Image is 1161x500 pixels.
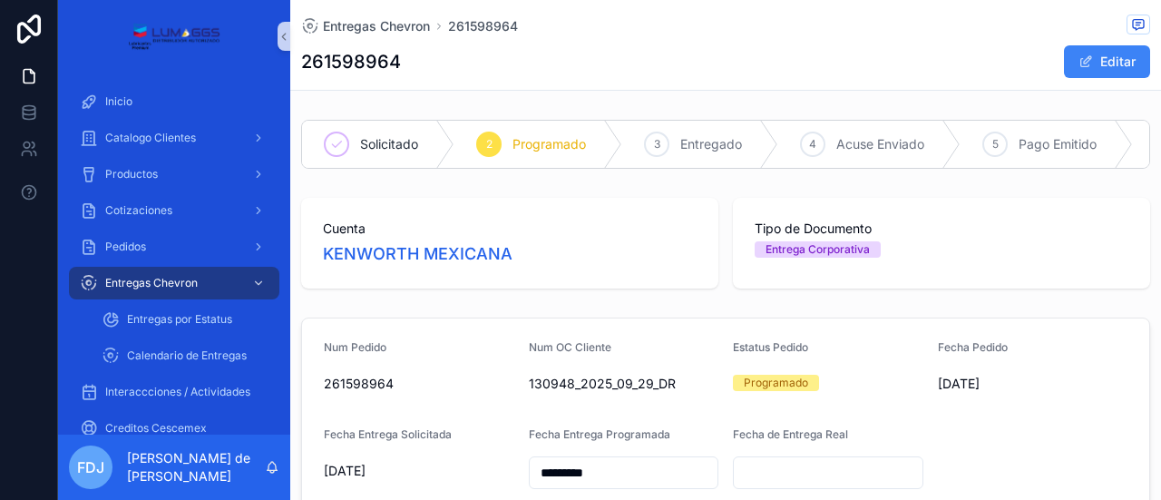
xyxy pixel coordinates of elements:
[733,340,808,354] span: Estatus Pedido
[69,158,279,191] a: Productos
[680,135,742,153] span: Entregado
[77,456,104,478] span: FdJ
[323,17,430,35] span: Entregas Chevron
[733,427,848,441] span: Fecha de Entrega Real
[360,135,418,153] span: Solicitado
[105,203,172,218] span: Cotizaciones
[69,122,279,154] a: Catalogo Clientes
[128,22,220,51] img: App logo
[69,412,279,445] a: Creditos Cescemex
[301,17,430,35] a: Entregas Chevron
[448,17,518,35] a: 261598964
[529,427,670,441] span: Fecha Entrega Programada
[324,427,452,441] span: Fecha Entrega Solicitada
[127,449,265,485] p: [PERSON_NAME] de [PERSON_NAME]
[323,241,512,267] a: KENWORTH MEXICANA
[324,375,514,393] span: 261598964
[486,137,493,152] span: 2
[1019,135,1097,153] span: Pago Emitido
[324,340,386,354] span: Num Pedido
[105,167,158,181] span: Productos
[1064,45,1150,78] button: Editar
[992,137,999,152] span: 5
[69,85,279,118] a: Inicio
[938,340,1008,354] span: Fecha Pedido
[105,94,132,109] span: Inicio
[323,220,697,238] span: Cuenta
[105,276,198,290] span: Entregas Chevron
[938,375,1128,393] span: [DATE]
[654,137,660,152] span: 3
[836,135,924,153] span: Acuse Enviado
[69,267,279,299] a: Entregas Chevron
[69,376,279,408] a: Interaccciones / Actividades
[105,421,207,436] span: Creditos Cescemex
[755,220,1128,238] span: Tipo de Documento
[105,240,146,254] span: Pedidos
[91,303,279,336] a: Entregas por Estatus
[105,131,196,145] span: Catalogo Clientes
[127,312,232,327] span: Entregas por Estatus
[69,194,279,227] a: Cotizaciones
[529,340,611,354] span: Num OC Cliente
[766,241,870,258] div: Entrega Corporativa
[105,385,250,399] span: Interaccciones / Actividades
[809,137,816,152] span: 4
[58,73,290,435] div: scrollable content
[91,339,279,372] a: Calendario de Entregas
[512,135,586,153] span: Programado
[69,230,279,263] a: Pedidos
[529,375,719,393] span: 130948_2025_09_29_DR
[127,348,247,363] span: Calendario de Entregas
[324,462,514,480] span: [DATE]
[301,49,401,74] h1: 261598964
[744,375,808,391] div: Programado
